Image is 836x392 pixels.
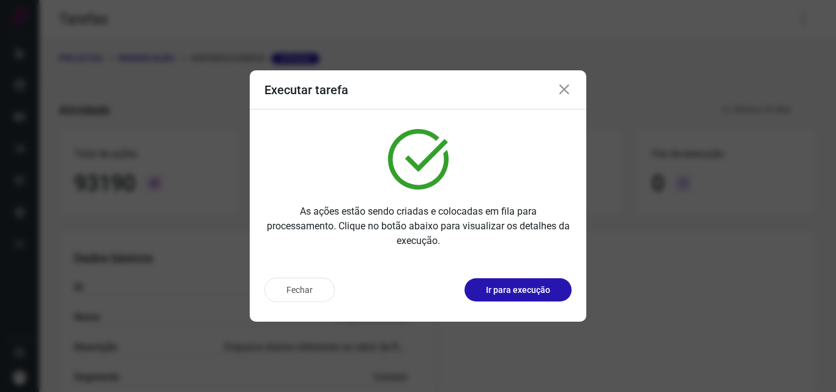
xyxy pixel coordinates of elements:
p: Ir para execução [486,284,550,297]
button: Fechar [264,278,335,302]
button: Ir para execução [465,278,572,301]
img: verified.svg [388,129,449,190]
p: As ações estão sendo criadas e colocadas em fila para processamento. Clique no botão abaixo para ... [264,204,572,248]
h3: Executar tarefa [264,83,348,97]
